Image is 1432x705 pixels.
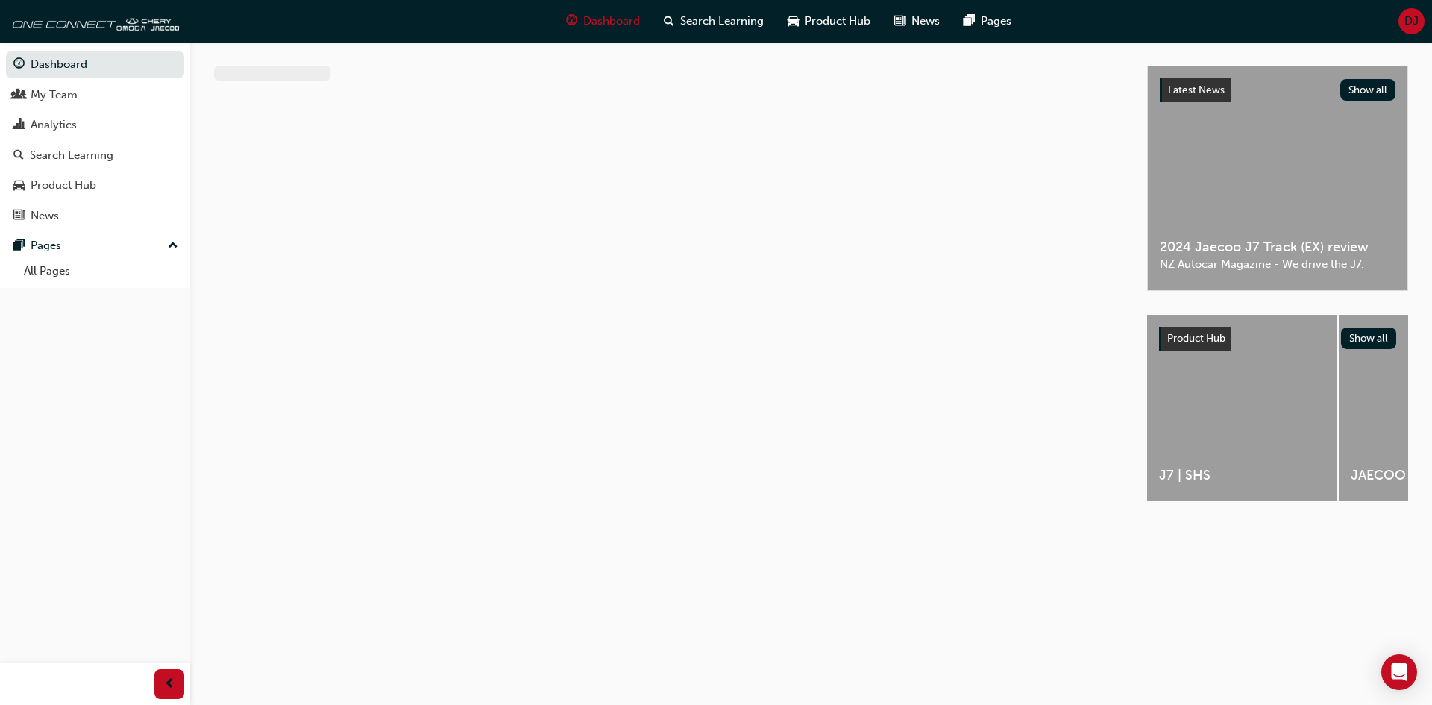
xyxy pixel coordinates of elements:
[1404,13,1419,30] span: DJ
[1167,332,1225,345] span: Product Hub
[566,12,577,31] span: guage-icon
[952,6,1023,37] a: pages-iconPages
[6,111,184,139] a: Analytics
[168,236,178,256] span: up-icon
[6,232,184,260] button: Pages
[7,6,179,36] img: oneconnect
[13,239,25,253] span: pages-icon
[583,13,640,30] span: Dashboard
[30,147,113,164] div: Search Learning
[1160,239,1395,256] span: 2024 Jaecoo J7 Track (EX) review
[1340,79,1396,101] button: Show all
[13,149,24,163] span: search-icon
[964,12,975,31] span: pages-icon
[1160,78,1395,102] a: Latest NewsShow all
[6,81,184,109] a: My Team
[13,179,25,192] span: car-icon
[6,202,184,230] a: News
[1147,315,1337,501] a: J7 | SHS
[31,87,78,104] div: My Team
[6,51,184,78] a: Dashboard
[18,260,184,283] a: All Pages
[664,12,674,31] span: search-icon
[31,177,96,194] div: Product Hub
[680,13,764,30] span: Search Learning
[805,13,870,30] span: Product Hub
[1159,327,1396,351] a: Product HubShow all
[981,13,1011,30] span: Pages
[788,12,799,31] span: car-icon
[776,6,882,37] a: car-iconProduct Hub
[31,116,77,134] div: Analytics
[1147,66,1408,291] a: Latest NewsShow all2024 Jaecoo J7 Track (EX) reviewNZ Autocar Magazine - We drive the J7.
[894,12,905,31] span: news-icon
[31,237,61,254] div: Pages
[1341,328,1397,349] button: Show all
[911,13,940,30] span: News
[1159,467,1325,484] span: J7 | SHS
[652,6,776,37] a: search-iconSearch Learning
[882,6,952,37] a: news-iconNews
[13,58,25,72] span: guage-icon
[554,6,652,37] a: guage-iconDashboard
[6,142,184,169] a: Search Learning
[31,207,59,225] div: News
[164,675,175,694] span: prev-icon
[13,89,25,102] span: people-icon
[1168,84,1225,96] span: Latest News
[13,210,25,223] span: news-icon
[1398,8,1425,34] button: DJ
[1160,256,1395,273] span: NZ Autocar Magazine - We drive the J7.
[13,119,25,132] span: chart-icon
[6,172,184,199] a: Product Hub
[6,48,184,232] button: DashboardMy TeamAnalyticsSearch LearningProduct HubNews
[1381,654,1417,690] div: Open Intercom Messenger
